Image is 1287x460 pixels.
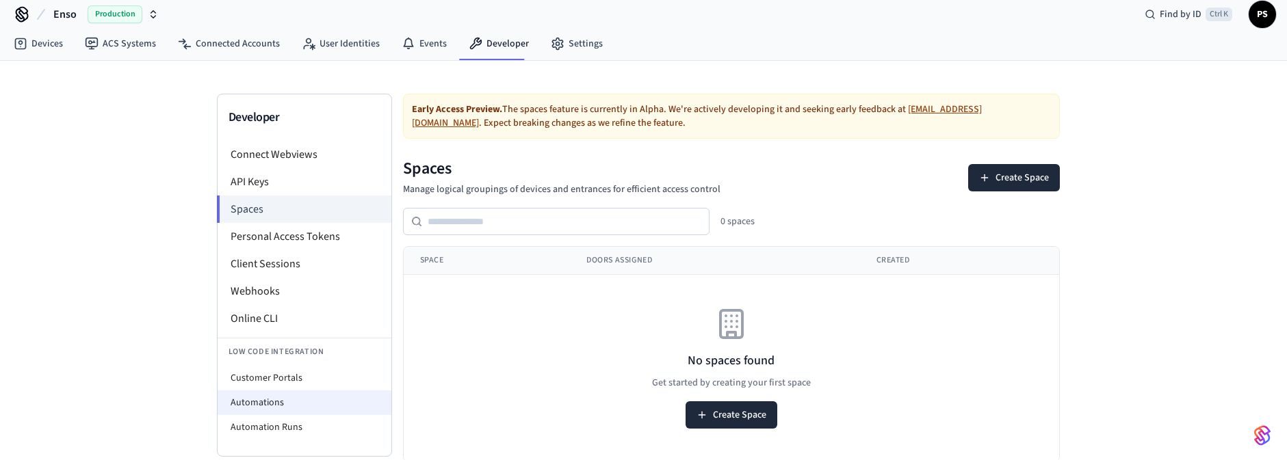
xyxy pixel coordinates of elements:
[403,182,720,197] p: Manage logical groupings of devices and entrances for efficient access control
[88,5,142,23] span: Production
[720,215,755,228] div: 0 spaces
[218,415,391,439] li: Automation Runs
[1254,424,1271,446] img: SeamLogoGradient.69752ec5.svg
[218,250,391,278] li: Client Sessions
[53,6,77,23] span: Enso
[218,390,391,415] li: Automations
[74,31,167,56] a: ACS Systems
[412,103,502,116] strong: Early Access Preview.
[218,168,391,195] li: API Keys
[403,94,1060,139] div: The spaces feature is currently in Alpha. We're actively developing it and seeking early feedback...
[167,31,291,56] a: Connected Accounts
[291,31,391,56] a: User Identities
[540,31,614,56] a: Settings
[860,247,1055,275] th: Created
[229,108,380,127] h3: Developer
[686,401,777,429] button: Create Space
[1250,2,1275,27] span: PS
[391,31,458,56] a: Events
[968,164,1060,191] button: Create Space
[688,351,775,370] h3: No spaces found
[217,195,391,223] li: Spaces
[412,103,982,130] a: [EMAIL_ADDRESS][DOMAIN_NAME]
[1249,1,1276,28] button: PS
[570,247,860,275] th: Doors Assigned
[218,305,391,332] li: Online CLI
[3,31,74,56] a: Devices
[404,247,570,275] th: Space
[652,376,811,390] p: Get started by creating your first space
[1160,8,1201,21] span: Find by ID
[218,278,391,305] li: Webhooks
[458,31,540,56] a: Developer
[218,141,391,168] li: Connect Webviews
[1206,8,1232,21] span: Ctrl K
[218,223,391,250] li: Personal Access Tokens
[1134,2,1243,27] div: Find by IDCtrl K
[403,158,720,180] h1: Spaces
[218,338,391,366] li: Low Code Integration
[218,366,391,390] li: Customer Portals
